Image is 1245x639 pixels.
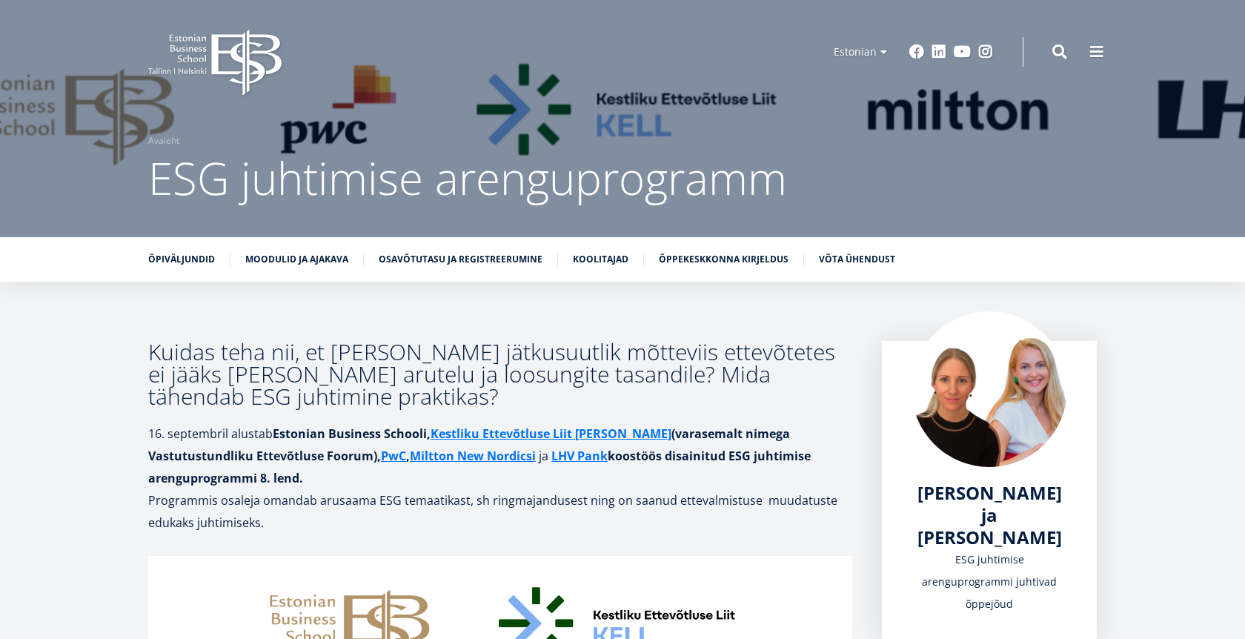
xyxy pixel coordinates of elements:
a: Facebook [909,44,924,59]
a: Õpiväljundid [148,252,215,267]
a: [PERSON_NAME] ja [PERSON_NAME] [912,482,1067,549]
strong: , , [377,448,539,464]
span: ESG juhtimise arenguprogramm [148,148,787,208]
img: Kristiina Esop ja Merili Vares foto [912,311,1067,467]
a: Instagram [978,44,993,59]
h3: Kuidas teha nii, et [PERSON_NAME] jätkusuutlik mõtteviis ettevõtetes ei jääks [PERSON_NAME] arute... [148,341,852,408]
a: Õppekeskkonna kirjeldus [659,252,788,267]
p: 16. septembril alustab ja [148,423,852,489]
span: [PERSON_NAME] ja [PERSON_NAME] [917,480,1062,549]
a: Moodulid ja ajakava [245,252,348,267]
strong: Estonian Business Schooli, (varasemalt nimega Vastutustundliku Ettevõtluse Foorum) [148,426,790,464]
p: Programmis osaleja omandab arusaama ESG temaatikast, sh ringmajandusest ning on saanud ettevalmis... [148,489,852,534]
a: Youtube [954,44,971,59]
a: Võta ühendust [819,252,895,267]
a: Koolitajad [573,252,628,267]
a: Linkedin [932,44,946,59]
a: PwC [381,445,406,467]
a: Avaleht [148,133,179,148]
a: Osavõtutasu ja registreerumine [379,252,542,267]
a: Kestliku Ettevõtluse Liit [PERSON_NAME] [431,423,671,445]
a: LHV Pank [551,445,608,467]
a: Miltton New Nordicsi [410,445,536,467]
div: ESG juhtimise arenguprogrammi juhtivad õppejõud [912,549,1067,615]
